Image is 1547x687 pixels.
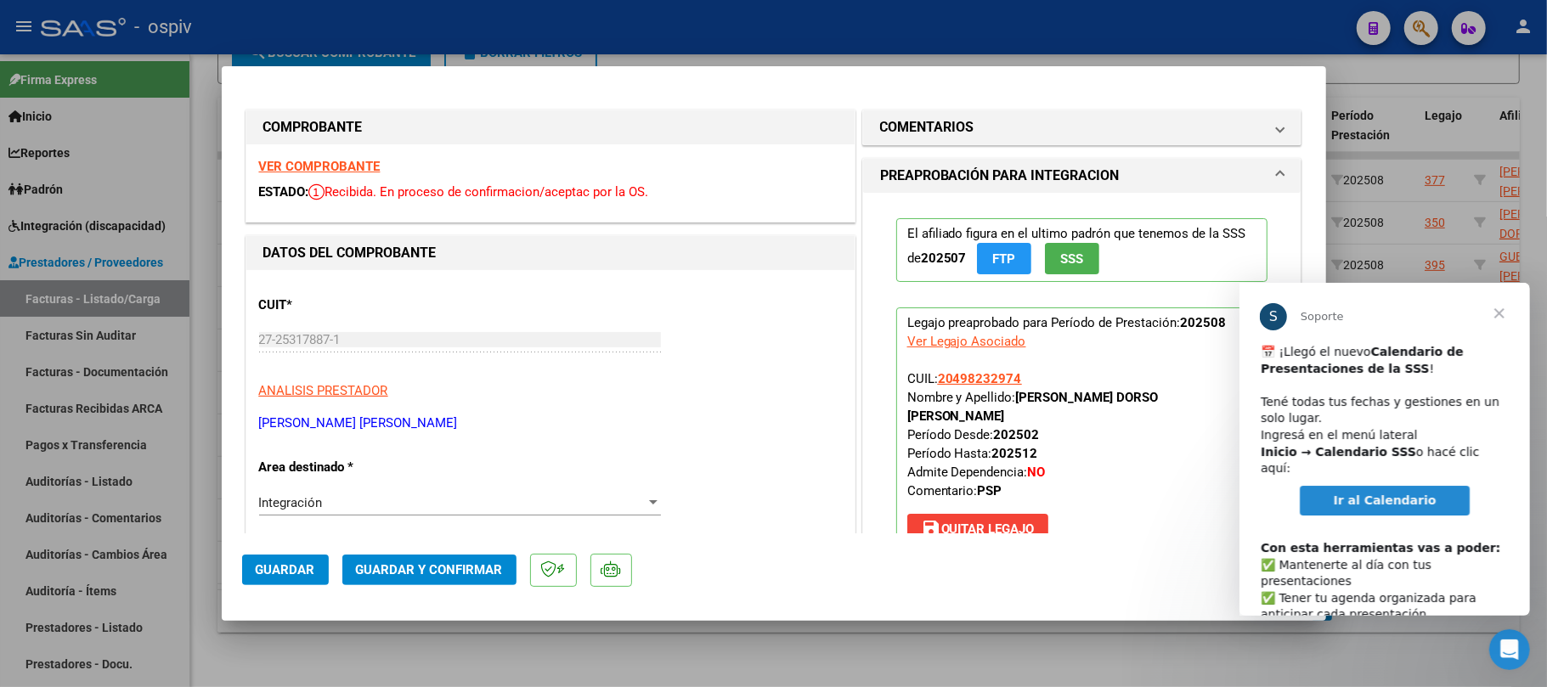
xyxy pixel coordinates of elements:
div: Ver Legajo Asociado [907,332,1026,351]
iframe: Intercom live chat mensaje [1239,283,1530,616]
strong: 202502 [994,427,1040,442]
span: Comentario: [907,483,1002,498]
span: 20498232974 [938,371,1022,386]
p: [PERSON_NAME] [PERSON_NAME] [259,414,842,433]
mat-expansion-panel-header: COMENTARIOS [863,110,1301,144]
mat-expansion-panel-header: PREAPROBACIÓN PARA INTEGRACION [863,159,1301,193]
button: Quitar Legajo [907,514,1048,544]
button: FTP [977,243,1031,274]
a: VER COMPROBANTE [259,159,381,174]
p: Legajo preaprobado para Período de Prestación: [896,307,1268,552]
button: Guardar y Confirmar [342,555,517,585]
span: FTP [992,251,1015,267]
strong: 202507 [921,251,967,266]
strong: DATOS DEL COMPROBANTE [263,245,437,261]
strong: [PERSON_NAME] DORSO [PERSON_NAME] [907,390,1159,424]
mat-icon: save [921,518,941,538]
p: Area destinado * [259,458,434,477]
strong: 202508 [1181,315,1227,330]
span: ESTADO: [259,184,309,200]
p: CUIT [259,296,434,315]
span: Guardar [256,562,315,577]
strong: PSP [978,483,1002,498]
h1: COMENTARIOS [880,117,974,138]
span: Recibida. En proceso de confirmacion/aceptac por la OS. [309,184,649,200]
strong: NO [1028,465,1046,480]
span: SSS [1060,251,1083,267]
span: ANALISIS PRESTADOR [259,383,388,398]
span: Quitar Legajo [921,521,1035,537]
div: ​✅ Mantenerte al día con tus presentaciones ✅ Tener tu agenda organizada para anticipar cada pres... [21,240,269,457]
b: Con esta herramientas vas a poder: [21,258,261,272]
p: El afiliado figura en el ultimo padrón que tenemos de la SSS de [896,218,1268,282]
strong: 202512 [992,446,1038,461]
span: Guardar y Confirmar [356,562,503,577]
h1: PREAPROBACIÓN PARA INTEGRACION [880,166,1120,186]
strong: COMPROBANTE [263,119,363,135]
iframe: Intercom live chat [1489,629,1530,670]
button: SSS [1045,243,1099,274]
button: Guardar [242,555,329,585]
span: Integración [259,495,323,510]
div: PREAPROBACIÓN PARA INTEGRACION [863,193,1301,591]
span: CUIL: Nombre y Apellido: Período Desde: Período Hasta: Admite Dependencia: [907,371,1159,498]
